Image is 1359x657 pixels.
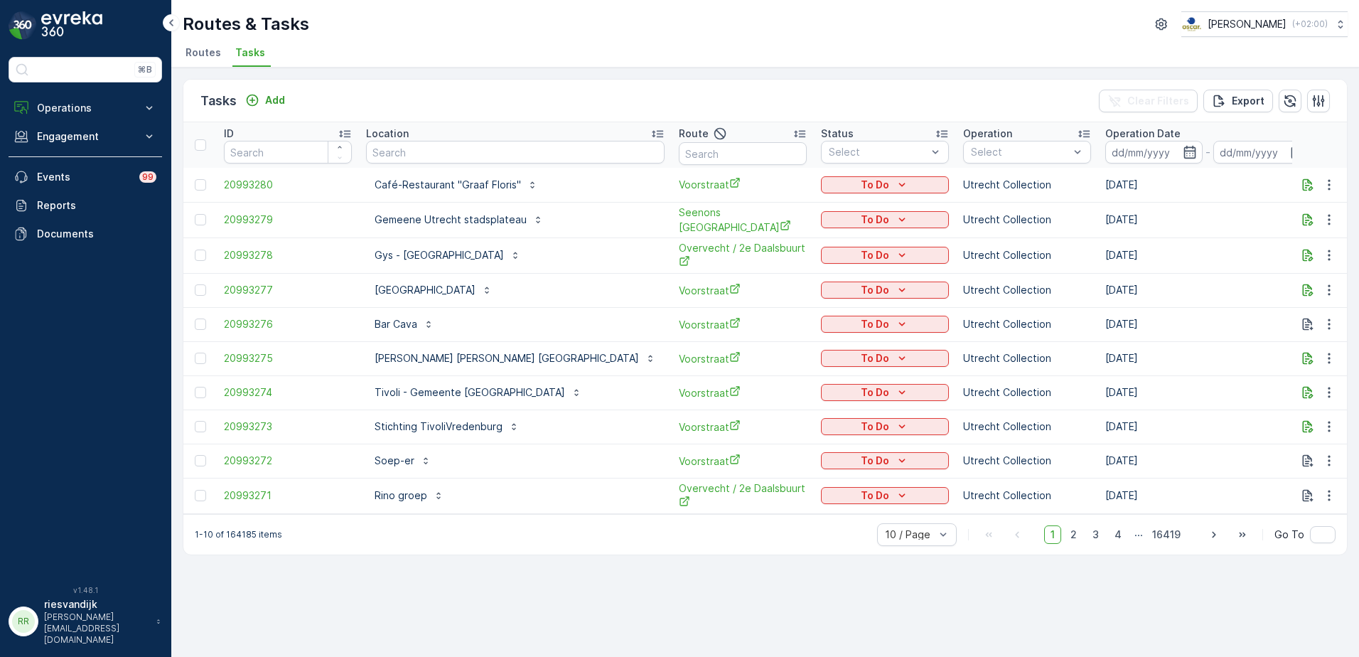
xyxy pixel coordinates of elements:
input: dd/mm/yyyy [1105,141,1203,164]
td: Utrecht Collection [956,273,1098,307]
button: [PERSON_NAME](+02:00) [1181,11,1348,37]
button: To Do [821,282,949,299]
div: Toggle Row Selected [195,455,206,466]
td: Utrecht Collection [956,444,1098,478]
p: 99 [142,171,154,183]
span: Routes [186,46,221,60]
img: logo [9,11,37,40]
button: Operations [9,94,162,122]
a: 20993273 [224,420,352,434]
p: To Do [861,420,889,434]
td: Utrecht Collection [956,410,1098,444]
a: Overvecht / 2e Daalsbuurt [679,241,807,270]
p: Add [265,93,285,107]
td: [DATE] [1098,273,1317,307]
input: Search [366,141,665,164]
td: [DATE] [1098,444,1317,478]
p: [PERSON_NAME] [1208,17,1287,31]
a: Voorstraat [679,317,807,332]
input: dd/mm/yyyy [1213,141,1311,164]
td: [DATE] [1098,478,1317,513]
p: Operation [963,127,1012,141]
span: 20993280 [224,178,352,192]
div: Toggle Row Selected [195,490,206,501]
button: To Do [821,176,949,193]
span: 20993276 [224,317,352,331]
p: Engagement [37,129,134,144]
a: Documents [9,220,162,248]
td: Utrecht Collection [956,341,1098,375]
p: To Do [861,283,889,297]
button: To Do [821,418,949,435]
p: Soep-er [375,454,414,468]
p: Reports [37,198,156,213]
span: 2 [1064,525,1083,544]
button: To Do [821,247,949,264]
p: Tasks [200,91,237,111]
a: Reports [9,191,162,220]
button: Rino groep [366,484,453,507]
p: [PERSON_NAME][EMAIL_ADDRESS][DOMAIN_NAME] [44,611,149,646]
span: Seenons [GEOGRAPHIC_DATA] [679,205,807,235]
p: To Do [861,488,889,503]
button: To Do [821,384,949,401]
button: Add [240,92,291,109]
p: Route [679,127,709,141]
td: [DATE] [1098,341,1317,375]
p: Clear Filters [1127,94,1189,108]
div: RR [12,610,35,633]
td: [DATE] [1098,202,1317,237]
a: Voorstraat [679,454,807,469]
img: logo_dark-DEwI_e13.png [41,11,102,40]
p: 1-10 of 164185 items [195,529,282,540]
p: Select [829,145,927,159]
a: Overvecht / 2e Daalsbuurt [679,481,807,511]
button: Café-Restaurant "Graaf Floris" [366,173,547,196]
p: Café-Restaurant "Graaf Floris" [375,178,521,192]
p: To Do [861,385,889,400]
p: To Do [861,454,889,468]
td: Utrecht Collection [956,202,1098,237]
p: To Do [861,178,889,192]
input: Search [679,142,807,165]
td: [DATE] [1098,237,1317,273]
button: Gemeene Utrecht stadsplateau [366,208,552,231]
td: [DATE] [1098,375,1317,410]
a: 20993272 [224,454,352,468]
button: To Do [821,487,949,504]
td: Utrecht Collection [956,168,1098,202]
p: Operations [37,101,134,115]
a: Seenons Utrecht [679,205,807,235]
div: Toggle Row Selected [195,284,206,296]
div: Toggle Row Selected [195,353,206,364]
span: 4 [1108,525,1128,544]
a: 20993275 [224,351,352,365]
div: Toggle Row Selected [195,179,206,191]
p: [GEOGRAPHIC_DATA] [375,283,476,297]
p: Events [37,170,131,184]
a: 20993271 [224,488,352,503]
td: Utrecht Collection [956,478,1098,513]
button: Clear Filters [1099,90,1198,112]
p: - [1205,144,1210,161]
span: 1 [1044,525,1061,544]
button: Engagement [9,122,162,151]
a: 20993279 [224,213,352,227]
span: Voorstraat [679,420,807,434]
span: 20993274 [224,385,352,400]
p: To Do [861,213,889,227]
div: Toggle Row Selected [195,250,206,261]
p: Documents [37,227,156,241]
p: Gemeene Utrecht stadsplateau [375,213,527,227]
button: Gys - [GEOGRAPHIC_DATA] [366,244,530,267]
div: Toggle Row Selected [195,214,206,225]
button: [PERSON_NAME] [PERSON_NAME] [GEOGRAPHIC_DATA] [366,347,665,370]
p: Tivoli - Gemeente [GEOGRAPHIC_DATA] [375,385,565,400]
div: Toggle Row Selected [195,387,206,398]
a: 20993277 [224,283,352,297]
p: ⌘B [138,64,152,75]
button: Bar Cava [366,313,443,336]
